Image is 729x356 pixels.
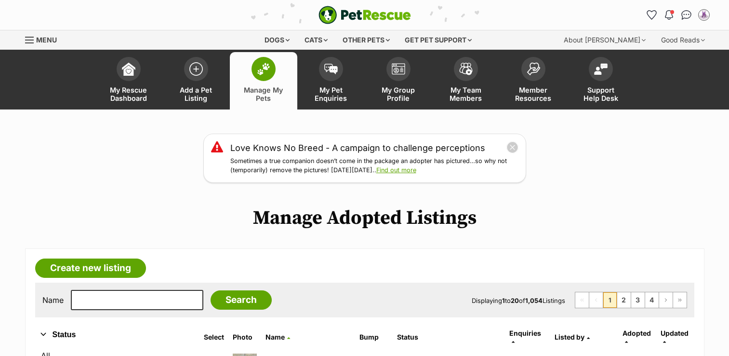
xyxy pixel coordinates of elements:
a: Name [265,333,290,341]
a: Page 4 [645,292,659,308]
p: Sometimes a true companion doesn’t come in the package an adopter has pictured…so why not (tempor... [230,157,518,175]
span: My Team Members [444,86,488,102]
span: Page 1 [603,292,617,308]
div: Other pets [336,30,397,50]
a: My Rescue Dashboard [95,52,162,110]
span: translation missing: en.admin.listings.index.attributes.enquiries [509,329,541,337]
span: Name [265,333,285,341]
button: My account [696,7,712,23]
a: Page 2 [617,292,631,308]
img: Robyn Hunter profile pic [699,10,709,20]
a: Favourites [644,7,660,23]
a: PetRescue [318,6,411,24]
a: My Pet Enquiries [297,52,365,110]
img: add-pet-listing-icon-0afa8454b4691262ce3f59096e99ab1cd57d4a30225e0717b998d2c9b9846f56.svg [189,62,203,76]
ul: Account quick links [644,7,712,23]
a: Next page [659,292,673,308]
a: Menu [25,30,64,48]
a: My Team Members [432,52,500,110]
a: Updated [661,329,689,345]
strong: 1 [502,297,505,304]
th: Status [393,326,504,349]
a: Page 3 [631,292,645,308]
span: Menu [36,36,57,44]
label: Name [42,296,64,304]
a: Find out more [376,166,416,174]
img: dashboard-icon-eb2f2d2d3e046f16d808141f083e7271f6b2e854fb5c12c21221c1fb7104beca.svg [122,62,135,76]
span: Displaying to of Listings [472,297,565,304]
a: Create new listing [35,259,146,278]
img: group-profile-icon-3fa3cf56718a62981997c0bc7e787c4b2cf8bcc04b72c1350f741eb67cf2f40e.svg [392,63,405,75]
div: Good Reads [654,30,712,50]
img: notifications-46538b983faf8c2785f20acdc204bb7945ddae34d4c08c2a6579f10ce5e182be.svg [665,10,673,20]
span: Previous page [589,292,603,308]
span: My Group Profile [377,86,420,102]
th: Photo [229,326,261,349]
a: Manage My Pets [230,52,297,110]
a: Member Resources [500,52,567,110]
a: Enquiries [509,329,541,345]
span: Member Resources [512,86,555,102]
th: Select [200,326,228,349]
span: First page [575,292,589,308]
button: Notifications [662,7,677,23]
strong: 20 [511,297,519,304]
img: chat-41dd97257d64d25036548639549fe6c8038ab92f7586957e7f3b1b290dea8141.svg [681,10,691,20]
img: pet-enquiries-icon-7e3ad2cf08bfb03b45e93fb7055b45f3efa6380592205ae92323e6603595dc1f.svg [324,64,338,74]
a: Love Knows No Breed - A campaign to challenge perceptions [230,141,485,154]
img: team-members-icon-5396bd8760b3fe7c0b43da4ab00e1e3bb1a5d9ba89233759b79545d2d3fc5d0d.svg [459,63,473,75]
button: Status [35,329,189,341]
span: Manage My Pets [242,86,285,102]
span: My Rescue Dashboard [107,86,150,102]
a: Last page [673,292,687,308]
div: Cats [298,30,334,50]
button: close [506,141,518,153]
a: Adopted [623,329,651,345]
img: manage-my-pets-icon-02211641906a0b7f246fdf0571729dbe1e7629f14944591b6c1af311fb30b64b.svg [257,63,270,75]
a: Support Help Desk [567,52,635,110]
div: About [PERSON_NAME] [557,30,652,50]
a: Conversations [679,7,694,23]
span: Updated [661,329,689,337]
div: Dogs [258,30,296,50]
a: Listed by [555,333,590,341]
a: My Group Profile [365,52,432,110]
span: Listed by [555,333,584,341]
span: My Pet Enquiries [309,86,353,102]
img: help-desk-icon-fdf02630f3aa405de69fd3d07c3f3aa587a6932b1a1747fa1d2bba05be0121f9.svg [594,63,608,75]
input: Search [211,290,272,310]
img: logo-e224e6f780fb5917bec1dbf3a21bbac754714ae5b6737aabdf751b685950b380.svg [318,6,411,24]
strong: 1,054 [525,297,543,304]
span: Adopted [623,329,651,337]
nav: Pagination [575,292,687,308]
a: Add a Pet Listing [162,52,230,110]
th: Bump [356,326,392,349]
span: Support Help Desk [579,86,623,102]
span: Add a Pet Listing [174,86,218,102]
div: Get pet support [398,30,478,50]
img: member-resources-icon-8e73f808a243e03378d46382f2149f9095a855e16c252ad45f914b54edf8863c.svg [527,62,540,75]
